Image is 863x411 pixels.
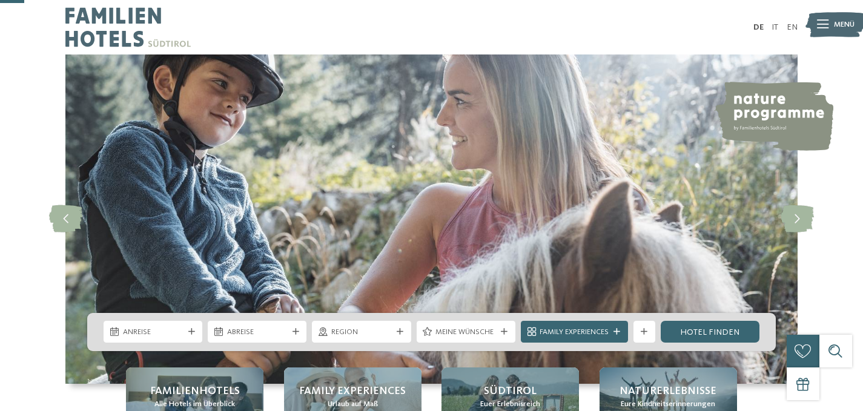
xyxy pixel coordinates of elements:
a: DE [753,23,764,31]
span: Menü [834,19,855,30]
span: Family Experiences [540,327,609,338]
span: Euer Erlebnisreich [480,399,540,410]
a: EN [787,23,798,31]
span: Alle Hotels im Überblick [154,399,235,410]
img: Familienhotels Südtirol: The happy family places [65,54,798,384]
span: Familienhotels [150,384,240,399]
span: Südtirol [484,384,537,399]
span: Urlaub auf Maß [328,399,378,410]
span: Family Experiences [299,384,406,399]
span: Anreise [123,327,184,338]
span: Naturerlebnisse [620,384,716,399]
span: Region [331,327,392,338]
a: Hotel finden [661,321,759,343]
span: Eure Kindheitserinnerungen [621,399,715,410]
a: IT [772,23,778,31]
img: nature programme by Familienhotels Südtirol [713,82,833,151]
span: Meine Wünsche [435,327,496,338]
span: Abreise [227,327,288,338]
